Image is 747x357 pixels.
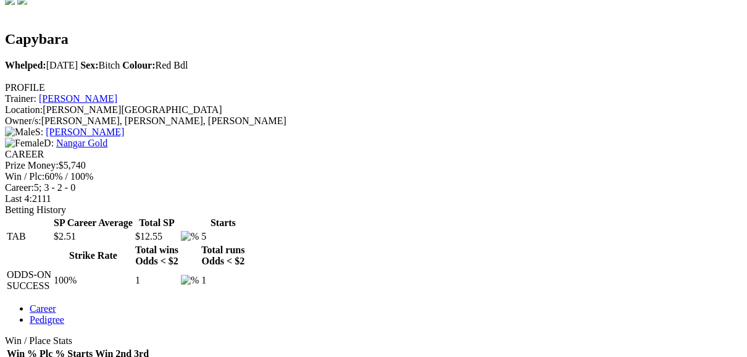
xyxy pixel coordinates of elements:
a: [PERSON_NAME] [39,93,117,104]
b: Sex: [80,60,98,70]
img: % [181,231,199,242]
span: Trainer: [5,93,36,104]
a: Nangar Gold [56,138,107,148]
a: Career [30,303,56,314]
div: 60% / 100% [5,171,742,182]
img: % [181,275,199,286]
span: D: [5,138,54,148]
div: [PERSON_NAME][GEOGRAPHIC_DATA] [5,104,742,115]
span: Last 4: [5,193,32,204]
span: Prize Money: [5,160,59,170]
th: Starts [201,217,245,229]
td: ODDS-ON SUCCESS [6,269,52,292]
th: Total wins Odds < $2 [135,244,179,267]
div: 2111 [5,193,742,204]
span: Red Bdl [122,60,188,70]
td: 100% [53,269,133,292]
td: TAB [6,230,52,243]
span: Location: [5,104,43,115]
img: Male [5,127,35,138]
div: $5,740 [5,160,742,171]
span: S: [5,127,43,137]
td: 1 [135,269,179,292]
div: [PERSON_NAME], [PERSON_NAME], [PERSON_NAME] [5,115,742,127]
th: Total runs Odds < $2 [201,244,245,267]
b: Whelped: [5,60,46,70]
div: Betting History [5,204,742,216]
td: $2.51 [53,230,133,243]
span: Win / Plc: [5,171,44,182]
span: Owner/s: [5,115,41,126]
img: Female [5,138,44,149]
div: Win / Place Stats [5,335,742,346]
a: [PERSON_NAME] [46,127,124,137]
th: Total SP [135,217,179,229]
span: [DATE] [5,60,78,70]
span: Bitch [80,60,120,70]
a: Pedigree [30,314,64,325]
div: CAREER [5,149,742,160]
th: SP Career Average [53,217,133,229]
span: Career: [5,182,34,193]
td: $12.55 [135,230,179,243]
div: PROFILE [5,82,742,93]
h2: Capybara [5,31,742,48]
td: 5 [201,230,245,243]
th: Strike Rate [53,244,133,267]
td: 1 [201,269,245,292]
b: Colour: [122,60,155,70]
div: 5; 3 - 2 - 0 [5,182,742,193]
